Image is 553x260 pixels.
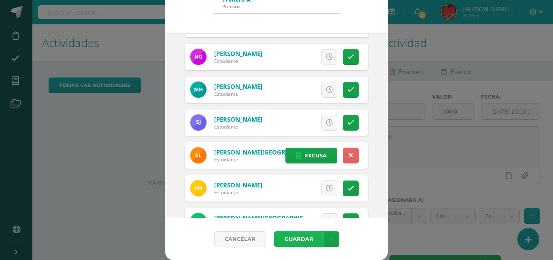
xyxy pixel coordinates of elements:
div: Estudiante [214,123,262,130]
img: 6550ea3dfd8ad0528162b3cb5273bbf8.png [190,114,206,131]
a: [PERSON_NAME] [214,181,262,189]
a: [PERSON_NAME][GEOGRAPHIC_DATA] [214,214,324,222]
div: Estudiante [214,189,262,196]
span: Excusa [304,148,327,163]
a: [PERSON_NAME][GEOGRAPHIC_DATA] [214,148,324,156]
a: Cancelar [214,231,266,247]
div: Estudiante [214,58,262,64]
a: [PERSON_NAME] [214,115,262,123]
button: Guardar [274,231,323,247]
div: Estudiante [214,90,262,97]
img: d75ba0b00bbfd3b00427c41472c60c1c.png [190,147,206,163]
a: [PERSON_NAME] [214,82,262,90]
img: a9aade9403c35cbf5e24b6912ca7ba37.png [190,180,206,196]
a: [PERSON_NAME] [214,49,262,58]
div: Estudiante [214,156,311,163]
img: 6f1f29ecc90d768a0a6b37c2db5e0cf3.png [190,82,206,98]
a: Excusa [285,148,337,163]
img: 3be037c6aaa41a7f8f46235497e7d02b.png [190,213,206,229]
img: 132626e1a53cf70b9eaf6fbd6ac350ec.png [190,49,206,65]
div: Primaria [222,3,251,9]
